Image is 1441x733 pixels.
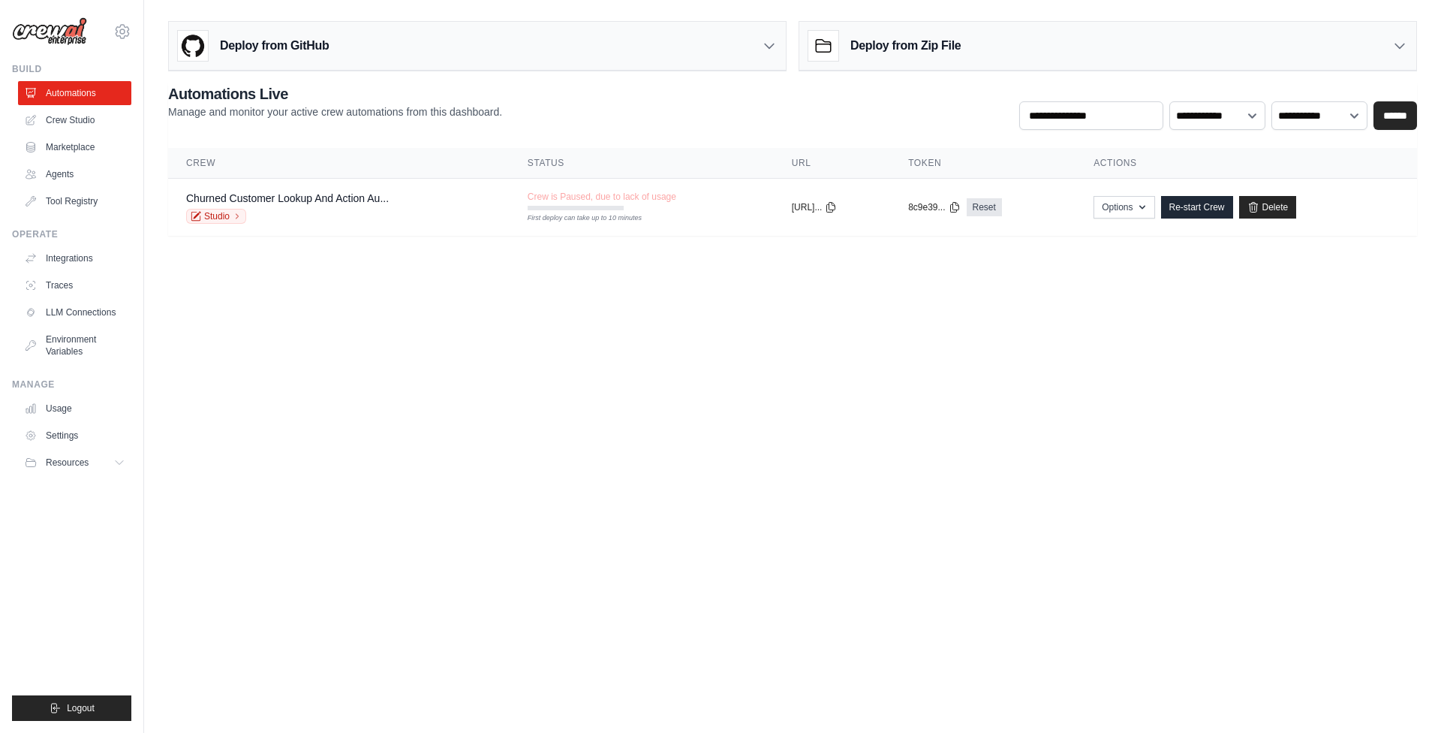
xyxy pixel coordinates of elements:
[18,246,131,270] a: Integrations
[1239,196,1297,219] a: Delete
[220,37,329,55] h3: Deploy from GitHub
[186,209,246,224] a: Studio
[12,17,87,46] img: Logo
[18,81,131,105] a: Automations
[18,108,131,132] a: Crew Studio
[18,451,131,475] button: Resources
[528,213,624,224] div: First deploy can take up to 10 minutes
[12,695,131,721] button: Logout
[18,424,131,448] a: Settings
[850,37,961,55] h3: Deploy from Zip File
[774,148,890,179] th: URL
[168,148,510,179] th: Crew
[67,702,95,714] span: Logout
[1161,196,1233,219] a: Re-start Crew
[186,192,389,204] a: Churned Customer Lookup And Action Au...
[18,189,131,213] a: Tool Registry
[168,104,502,119] p: Manage and monitor your active crew automations from this dashboard.
[510,148,774,179] th: Status
[46,457,89,469] span: Resources
[12,379,131,391] div: Manage
[18,273,131,297] a: Traces
[528,191,676,203] span: Crew is Paused, due to lack of usage
[18,327,131,363] a: Environment Variables
[1094,196,1154,219] button: Options
[1075,148,1417,179] th: Actions
[890,148,1075,179] th: Token
[12,228,131,240] div: Operate
[18,135,131,159] a: Marketplace
[18,397,131,421] a: Usage
[12,63,131,75] div: Build
[967,198,1002,216] a: Reset
[18,300,131,324] a: LLM Connections
[908,201,960,213] button: 8c9e39...
[18,162,131,186] a: Agents
[178,31,208,61] img: GitHub Logo
[168,83,502,104] h2: Automations Live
